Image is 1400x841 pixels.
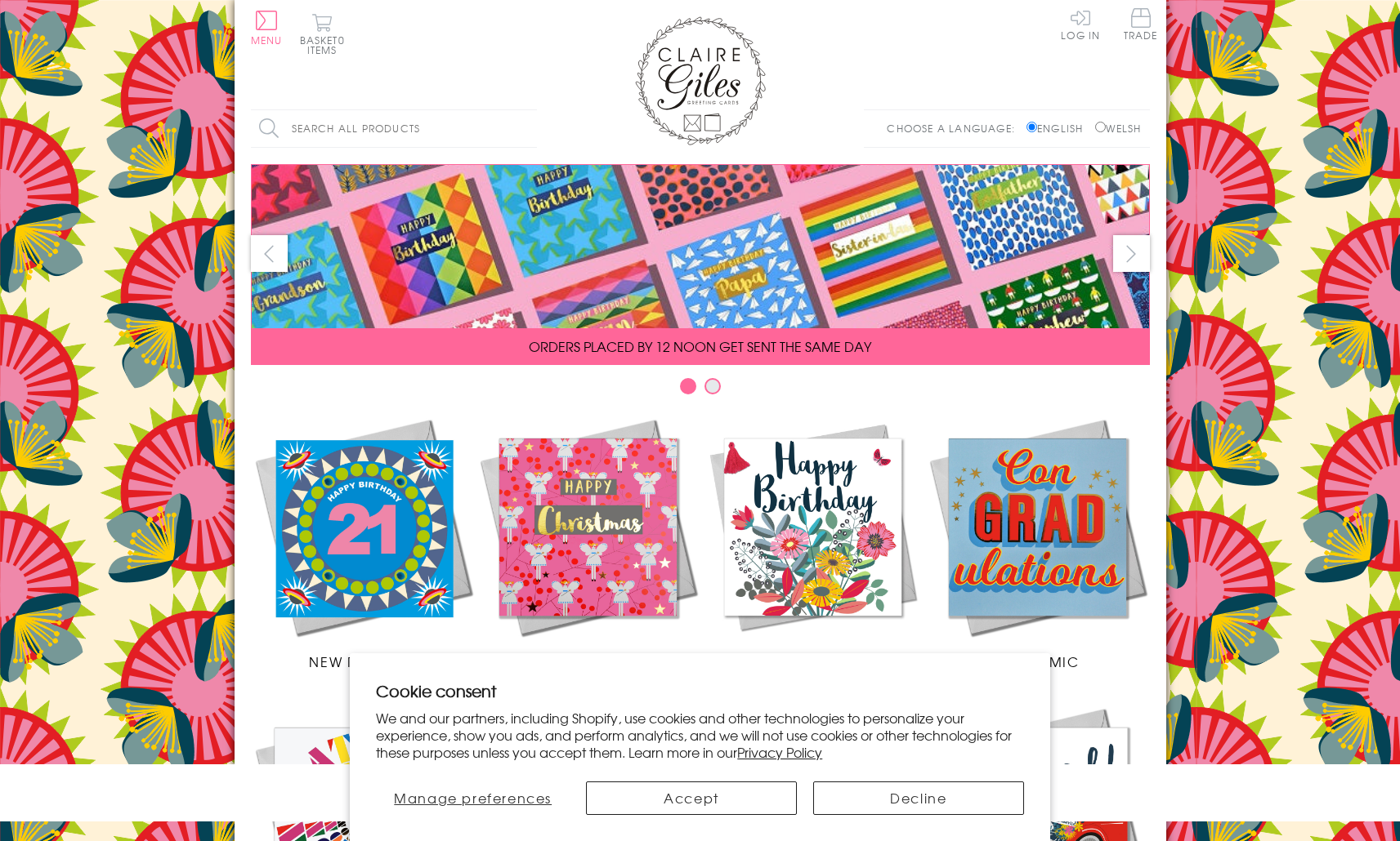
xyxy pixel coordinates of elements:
span: Manage preferences [394,788,552,808]
a: Privacy Policy [737,742,822,762]
label: Welsh [1095,121,1142,136]
a: New Releases [251,415,476,671]
a: Log In [1061,8,1100,40]
button: Menu [251,11,283,45]
span: Trade [1124,8,1158,40]
a: Christmas [476,415,700,671]
span: Menu [251,33,283,47]
label: English [1027,121,1091,136]
span: ORDERS PLACED BY 12 NOON GET SENT THE SAME DAY [529,336,871,356]
button: prev [251,235,288,272]
span: New Releases [309,652,416,671]
input: Search [521,110,537,147]
button: Carousel Page 1 (Current Slide) [680,378,696,394]
p: Choose a language: [887,121,1023,136]
input: English [1027,122,1037,132]
input: Welsh [1095,122,1106,132]
span: Christmas [546,652,629,671]
button: Manage preferences [376,781,570,815]
input: Search all products [251,110,537,147]
span: 0 items [307,33,345,57]
a: Trade [1124,8,1158,43]
img: Claire Giles Greetings Cards [635,16,766,145]
button: next [1113,235,1150,272]
button: Decline [813,781,1024,815]
h2: Cookie consent [376,679,1024,702]
button: Basket0 items [300,13,345,55]
div: Carousel Pagination [251,377,1150,403]
a: Academic [925,415,1150,671]
span: Academic [995,652,1080,671]
a: Birthdays [700,415,925,671]
span: Birthdays [773,652,852,671]
p: We and our partners, including Shopify, use cookies and other technologies to personalize your ex... [376,710,1024,760]
button: Carousel Page 2 [704,378,721,394]
button: Accept [586,781,797,815]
